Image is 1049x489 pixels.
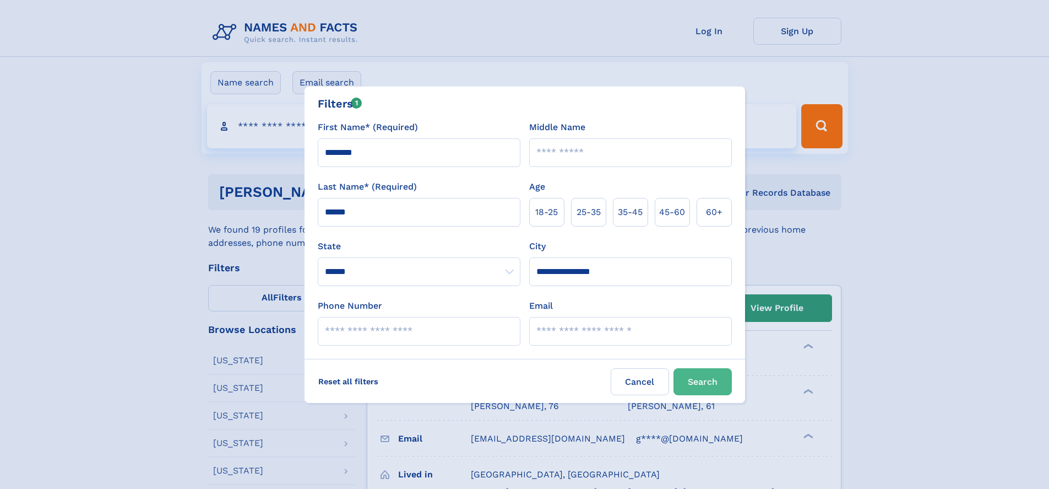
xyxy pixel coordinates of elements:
[529,121,585,134] label: Middle Name
[535,206,558,219] span: 18‑25
[318,240,520,253] label: State
[529,299,553,313] label: Email
[318,180,417,194] label: Last Name* (Required)
[618,206,643,219] span: 35‑45
[577,206,601,219] span: 25‑35
[318,299,382,313] label: Phone Number
[529,240,546,253] label: City
[318,95,362,112] div: Filters
[311,368,385,395] label: Reset all filters
[706,206,722,219] span: 60+
[611,368,669,395] label: Cancel
[659,206,685,219] span: 45‑60
[673,368,732,395] button: Search
[318,121,418,134] label: First Name* (Required)
[529,180,545,194] label: Age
